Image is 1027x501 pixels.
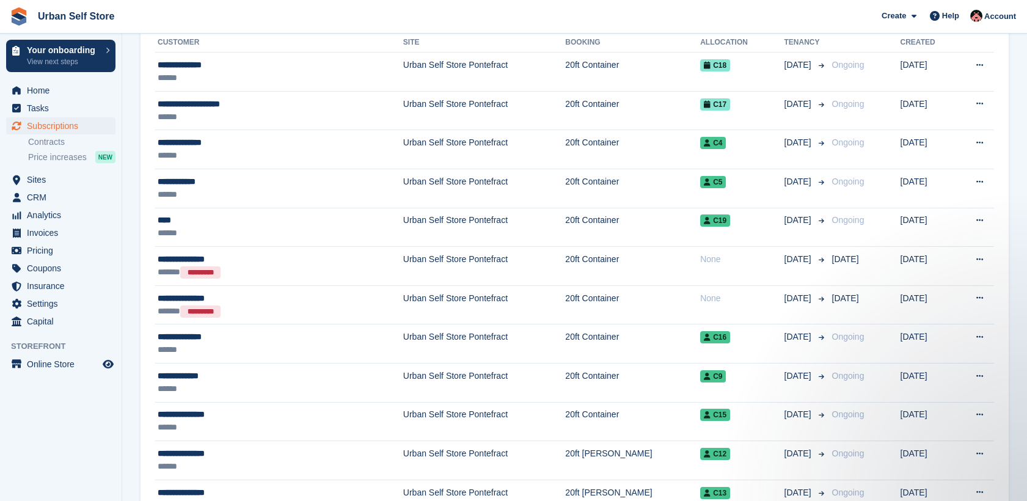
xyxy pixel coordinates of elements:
span: [DATE] [831,293,858,303]
td: 20ft Container [565,285,700,324]
span: Ongoing [831,215,864,225]
td: Urban Self Store Pontefract [403,363,565,402]
span: [DATE] [784,214,813,227]
span: Insurance [27,277,100,294]
td: Urban Self Store Pontefract [403,169,565,208]
td: [DATE] [900,441,954,480]
a: menu [6,82,115,99]
td: [DATE] [900,208,954,247]
div: NEW [95,151,115,163]
a: menu [6,207,115,224]
td: 20ft Container [565,324,700,364]
td: 20ft Container [565,208,700,247]
span: Ongoing [831,99,864,109]
span: [DATE] [784,253,813,266]
span: Settings [27,295,100,312]
a: menu [6,242,115,259]
a: menu [6,100,115,117]
span: Help [942,10,959,22]
a: menu [6,117,115,134]
span: Ongoing [831,137,864,147]
a: Price increases NEW [28,150,115,164]
span: [DATE] [784,136,813,149]
th: Site [403,33,565,53]
a: Preview store [101,357,115,371]
td: Urban Self Store Pontefract [403,53,565,92]
span: C13 [700,487,730,499]
th: Tenancy [784,33,827,53]
td: 20ft Container [565,247,700,286]
td: [DATE] [900,402,954,441]
span: Pricing [27,242,100,259]
span: [DATE] [784,447,813,460]
td: 20ft Container [565,91,700,130]
td: 20ft [PERSON_NAME] [565,441,700,480]
td: 20ft Container [565,130,700,169]
td: [DATE] [900,91,954,130]
th: Customer [155,33,403,53]
span: [DATE] [784,486,813,499]
span: C15 [700,409,730,421]
span: Home [27,82,100,99]
span: Subscriptions [27,117,100,134]
a: menu [6,260,115,277]
span: C17 [700,98,730,111]
a: Contracts [28,136,115,148]
td: [DATE] [900,324,954,364]
span: [DATE] [784,408,813,421]
td: Urban Self Store Pontefract [403,91,565,130]
td: Urban Self Store Pontefract [403,441,565,480]
td: 20ft Container [565,402,700,441]
span: Sites [27,171,100,188]
span: C16 [700,331,730,343]
td: Urban Self Store Pontefract [403,208,565,247]
span: Account [984,10,1016,23]
td: 20ft Container [565,169,700,208]
th: Created [900,33,954,53]
span: C18 [700,59,730,71]
span: Storefront [11,340,122,353]
span: CRM [27,189,100,206]
a: menu [6,277,115,294]
div: None [700,253,784,266]
div: None [700,292,784,305]
p: View next steps [27,56,100,67]
span: [DATE] [784,292,813,305]
td: [DATE] [900,169,954,208]
td: [DATE] [900,285,954,324]
span: Ongoing [831,177,864,186]
a: menu [6,224,115,241]
th: Allocation [700,33,784,53]
span: [DATE] [784,175,813,188]
td: Urban Self Store Pontefract [403,402,565,441]
span: Capital [27,313,100,330]
th: Booking [565,33,700,53]
span: Invoices [27,224,100,241]
span: Ongoing [831,488,864,497]
td: [DATE] [900,53,954,92]
span: [DATE] [784,370,813,382]
span: [DATE] [784,98,813,111]
span: Online Store [27,356,100,373]
td: [DATE] [900,363,954,402]
span: Tasks [27,100,100,117]
span: Ongoing [831,371,864,381]
td: 20ft Container [565,363,700,402]
a: menu [6,295,115,312]
span: Ongoing [831,409,864,419]
span: [DATE] [831,254,858,264]
a: Urban Self Store [33,6,119,26]
td: Urban Self Store Pontefract [403,324,565,364]
span: C19 [700,214,730,227]
img: Josh Marshall [970,10,982,22]
img: stora-icon-8386f47178a22dfd0bd8f6a31ec36ba5ce8667c1dd55bd0f319d3a0aa187defe.svg [10,7,28,26]
a: Your onboarding View next steps [6,40,115,72]
a: menu [6,356,115,373]
span: [DATE] [784,331,813,343]
span: C12 [700,448,730,460]
a: menu [6,189,115,206]
td: Urban Self Store Pontefract [403,247,565,286]
span: C9 [700,370,726,382]
p: Your onboarding [27,46,100,54]
a: menu [6,313,115,330]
